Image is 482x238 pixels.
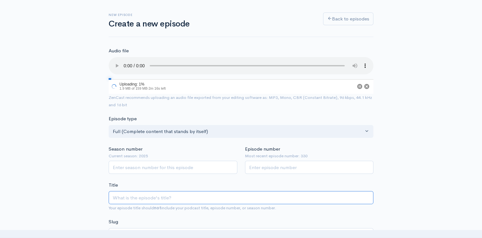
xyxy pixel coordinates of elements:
[245,161,374,174] input: Enter episode number
[119,86,166,90] span: 1.9 MB of 159 MB · 2m 16s left
[357,84,362,89] button: Pause
[109,95,372,108] small: ZenCast recommends uploading an audio file exported from your editing software as: MP3, Mono, CBR...
[245,145,280,153] label: Episode number
[109,115,137,123] label: Episode type
[323,12,373,26] a: Back to episodes
[113,128,363,135] div: Full (Complete content that stands by itself)
[109,79,167,94] div: Uploading
[245,153,374,159] small: Most recent episode number: 330
[109,191,373,204] input: What is the episode's title?
[109,19,315,29] h1: Create a new episode
[109,13,315,17] h6: New episode
[109,218,118,226] label: Slug
[364,84,369,89] button: Cancel
[109,125,373,138] button: Full (Complete content that stands by itself)
[109,153,237,159] small: Current season: 2025
[119,82,166,86] div: Uploading: 1%
[109,161,237,174] input: Enter season number for this episode
[109,205,276,211] small: Your episode title should include your podcast title, episode number, or season number.
[109,47,129,55] label: Audio file
[109,182,118,189] label: Title
[154,205,161,211] strong: not
[109,145,142,153] label: Season number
